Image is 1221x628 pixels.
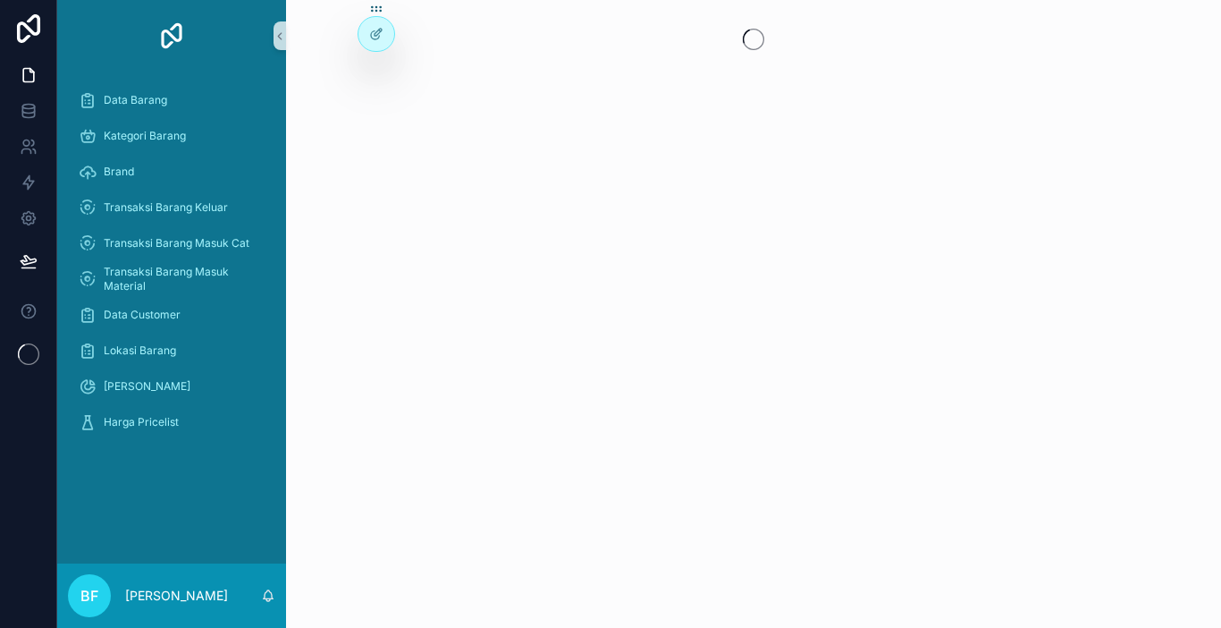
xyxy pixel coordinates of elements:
[68,406,275,438] a: Harga Pricelist
[68,120,275,152] a: Kategori Barang
[57,72,286,462] div: scrollable content
[68,263,275,295] a: Transaksi Barang Masuk Material
[68,156,275,188] a: Brand
[68,84,275,116] a: Data Barang
[104,236,249,250] span: Transaksi Barang Masuk Cat
[68,299,275,331] a: Data Customer
[125,587,228,605] p: [PERSON_NAME]
[104,308,181,322] span: Data Customer
[104,344,176,358] span: Lokasi Barang
[104,415,179,429] span: Harga Pricelist
[68,370,275,403] a: [PERSON_NAME]
[104,200,228,215] span: Transaksi Barang Keluar
[104,379,190,394] span: [PERSON_NAME]
[68,335,275,367] a: Lokasi Barang
[104,93,167,107] span: Data Barang
[80,585,98,607] span: BF
[104,129,186,143] span: Kategori Barang
[104,265,257,293] span: Transaksi Barang Masuk Material
[104,165,134,179] span: Brand
[68,227,275,259] a: Transaksi Barang Masuk Cat
[68,191,275,224] a: Transaksi Barang Keluar
[157,21,186,50] img: App logo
